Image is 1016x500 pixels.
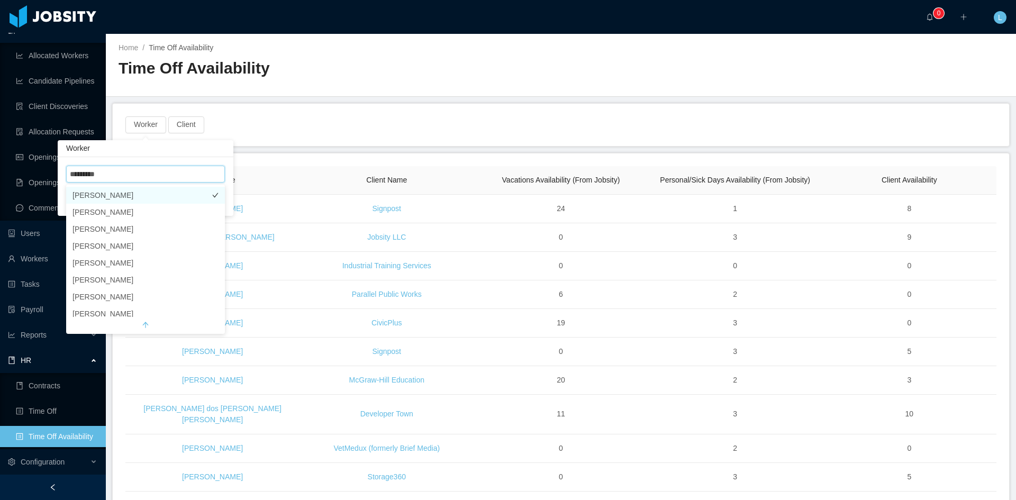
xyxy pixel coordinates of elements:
[373,347,401,356] a: Signpost
[66,221,225,238] li: [PERSON_NAME]
[926,13,933,21] i: icon: bell
[648,280,822,309] td: 2
[16,401,97,422] a: icon: profileTime Off
[66,204,225,221] li: [PERSON_NAME]
[16,121,97,142] a: icon: file-doneAllocation Requests
[8,331,15,339] i: icon: line-chart
[822,463,996,492] td: 5
[21,26,53,34] span: Allocation
[16,45,97,66] a: icon: line-chartAllocated Workers
[660,176,810,184] span: Personal/Sick Days Availability (From Jobsity)
[8,357,15,364] i: icon: book
[474,195,648,223] td: 24
[352,290,422,298] a: Parallel Public Works
[66,238,225,254] li: [PERSON_NAME]
[66,254,225,271] li: [PERSON_NAME]
[143,404,282,424] a: [PERSON_NAME] dos [PERSON_NAME] [PERSON_NAME]
[8,248,97,269] a: icon: userWorkers
[648,463,822,492] td: 3
[212,192,219,198] i: icon: check
[142,43,144,52] span: /
[998,11,1002,24] span: L
[373,204,401,213] a: Signpost
[648,338,822,366] td: 3
[367,233,406,241] a: Jobsity LLC
[648,252,822,280] td: 0
[16,147,97,168] a: icon: idcardOpenings Flow
[349,376,424,384] a: McGraw-Hill Education
[168,116,204,133] button: Client
[474,434,648,463] td: 0
[16,70,97,92] a: icon: line-chartCandidate Pipelines
[16,375,97,396] a: icon: bookContracts
[474,463,648,492] td: 0
[502,176,620,184] span: Vacations Availability (From Jobsity)
[368,472,406,481] a: Storage360
[66,305,225,322] li: [PERSON_NAME]
[119,58,561,79] h2: Time Off Availability
[212,311,219,317] i: icon: check
[212,294,219,300] i: icon: check
[822,223,996,252] td: 9
[360,410,413,418] a: Developer Town
[474,338,648,366] td: 0
[822,366,996,395] td: 3
[822,338,996,366] td: 5
[16,197,97,219] a: icon: messageComments
[66,317,225,334] button: arrow-up
[8,306,15,313] i: icon: file-protect
[66,288,225,305] li: [PERSON_NAME]
[960,13,967,21] i: icon: plus
[66,271,225,288] li: [PERSON_NAME]
[182,444,243,452] a: [PERSON_NAME]
[822,395,996,434] td: 10
[371,319,402,327] a: CivicPlus
[648,195,822,223] td: 1
[212,260,219,266] i: icon: check
[822,252,996,280] td: 0
[822,195,996,223] td: 8
[822,309,996,338] td: 0
[182,347,243,356] a: [PERSON_NAME]
[212,243,219,249] i: icon: check
[212,209,219,215] i: icon: check
[648,395,822,434] td: 3
[474,395,648,434] td: 11
[58,140,233,157] div: Worker
[125,116,166,133] button: Worker
[21,356,31,365] span: HR
[21,305,43,314] span: Payroll
[119,43,138,52] a: Home
[933,8,944,19] sup: 0
[474,309,648,338] td: 19
[882,176,937,184] span: Client Availability
[366,176,407,184] span: Client Name
[342,261,431,270] a: Industrial Training Services
[8,223,97,244] a: icon: robotUsers
[8,458,15,466] i: icon: setting
[822,280,996,309] td: 0
[8,274,97,295] a: icon: profileTasks
[474,280,648,309] td: 6
[182,472,243,481] a: [PERSON_NAME]
[648,366,822,395] td: 2
[333,444,440,452] a: VetMedux (formerly Brief Media)
[16,96,97,117] a: icon: file-searchClient Discoveries
[190,176,235,184] span: Worker Name
[474,223,648,252] td: 0
[212,277,219,283] i: icon: check
[474,252,648,280] td: 0
[21,331,47,339] span: Reports
[16,172,97,193] a: icon: file-textOpenings
[182,376,243,384] a: [PERSON_NAME]
[21,458,65,466] span: Configuration
[474,366,648,395] td: 20
[822,434,996,463] td: 0
[648,223,822,252] td: 3
[149,43,213,52] span: Time Off Availability
[648,309,822,338] td: 3
[648,434,822,463] td: 2
[66,187,225,204] li: [PERSON_NAME]
[16,426,97,447] a: icon: profileTime Off Availability
[212,226,219,232] i: icon: check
